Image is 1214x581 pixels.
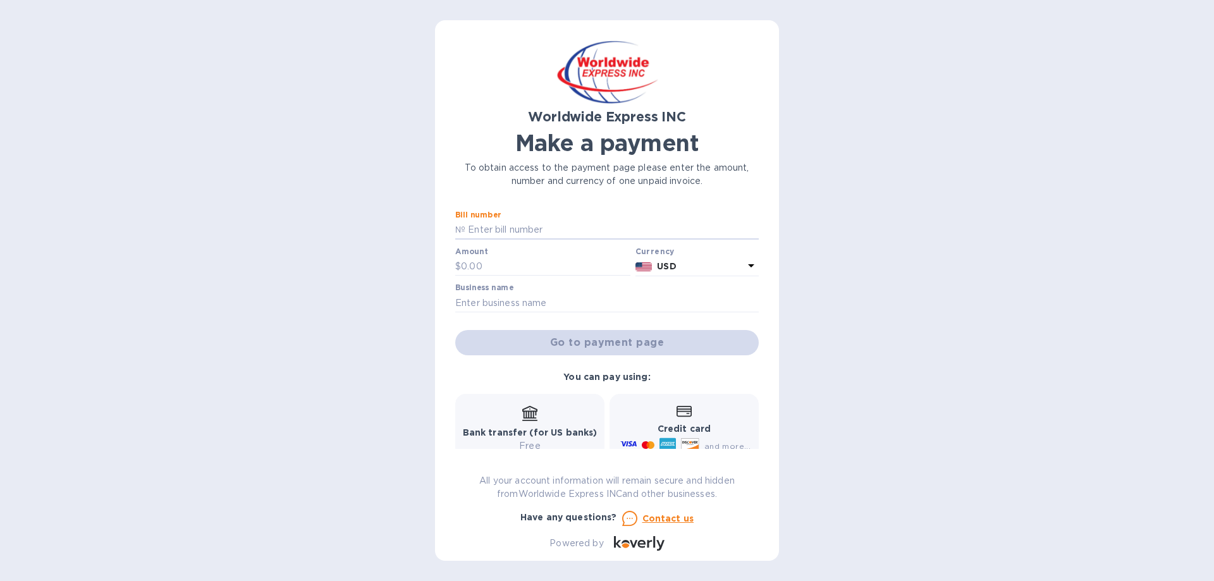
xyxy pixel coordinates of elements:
b: Bank transfer (for US banks) [463,427,598,437]
h1: Make a payment [455,130,759,156]
b: Worldwide Express INC [528,109,685,125]
input: 0.00 [461,257,630,276]
b: Have any questions? [520,512,617,522]
p: $ [455,260,461,273]
p: Free [463,439,598,453]
input: Enter business name [455,293,759,312]
b: USD [657,261,676,271]
b: You can pay using: [563,372,650,382]
p: Powered by [549,537,603,550]
u: Contact us [642,513,694,523]
img: USD [635,262,653,271]
label: Business name [455,284,513,292]
span: and more... [704,441,751,451]
p: All your account information will remain secure and hidden from Worldwide Express INC and other b... [455,474,759,501]
b: Currency [635,247,675,256]
p: To obtain access to the payment page please enter the amount, number and currency of one unpaid i... [455,161,759,188]
label: Bill number [455,212,501,219]
input: Enter bill number [465,221,759,240]
p: № [455,223,465,236]
label: Amount [455,248,487,255]
b: Credit card [658,424,711,434]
